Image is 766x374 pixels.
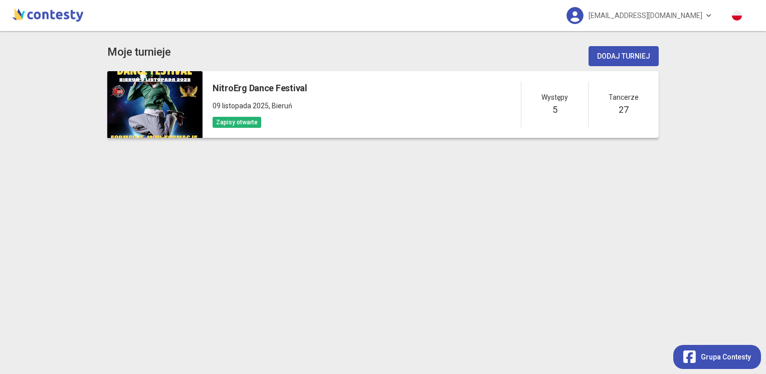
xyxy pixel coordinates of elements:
[701,351,751,362] span: Grupa Contesty
[107,44,171,61] h3: Moje turnieje
[619,103,628,117] h5: 27
[552,103,557,117] h5: 5
[213,117,261,128] span: Zapisy otwarte
[589,5,702,26] span: [EMAIL_ADDRESS][DOMAIN_NAME]
[107,44,171,61] app-title: competition-list.title
[589,46,659,66] button: Dodaj turniej
[213,81,307,95] h5: NitroErg Dance Festival
[541,92,568,103] span: Występy
[213,102,269,110] span: 09 listopada 2025
[609,92,639,103] span: Tancerze
[269,102,292,110] span: , Bieruń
